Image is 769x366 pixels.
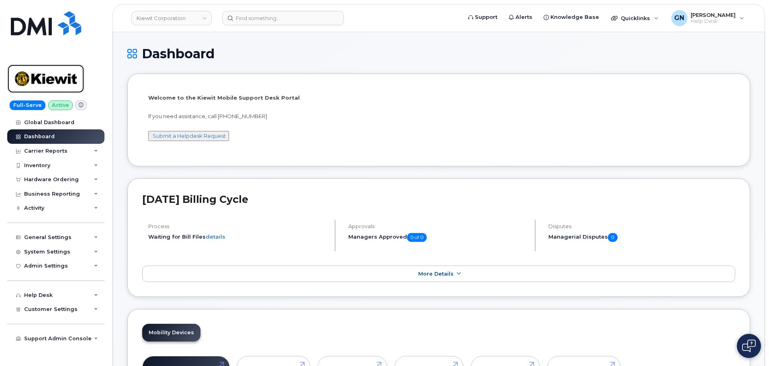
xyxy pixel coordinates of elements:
[142,324,200,341] a: Mobility Devices
[206,233,225,240] a: details
[148,223,328,229] h4: Process
[148,112,729,120] p: If you need assistance, call [PHONE_NUMBER]
[148,131,229,141] button: Submit a Helpdesk Request
[418,271,454,277] span: More Details
[127,47,750,61] h1: Dashboard
[548,233,735,242] h5: Managerial Disputes
[153,133,226,139] a: Submit a Helpdesk Request
[742,339,756,352] img: Open chat
[148,233,328,241] li: Waiting for Bill Files
[608,233,618,242] span: 0
[548,223,735,229] h4: Disputes
[348,223,528,229] h4: Approvals
[142,193,735,205] h2: [DATE] Billing Cycle
[348,233,528,242] h5: Managers Approved
[148,94,729,102] p: Welcome to the Kiewit Mobile Support Desk Portal
[407,233,427,242] span: 0 of 0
